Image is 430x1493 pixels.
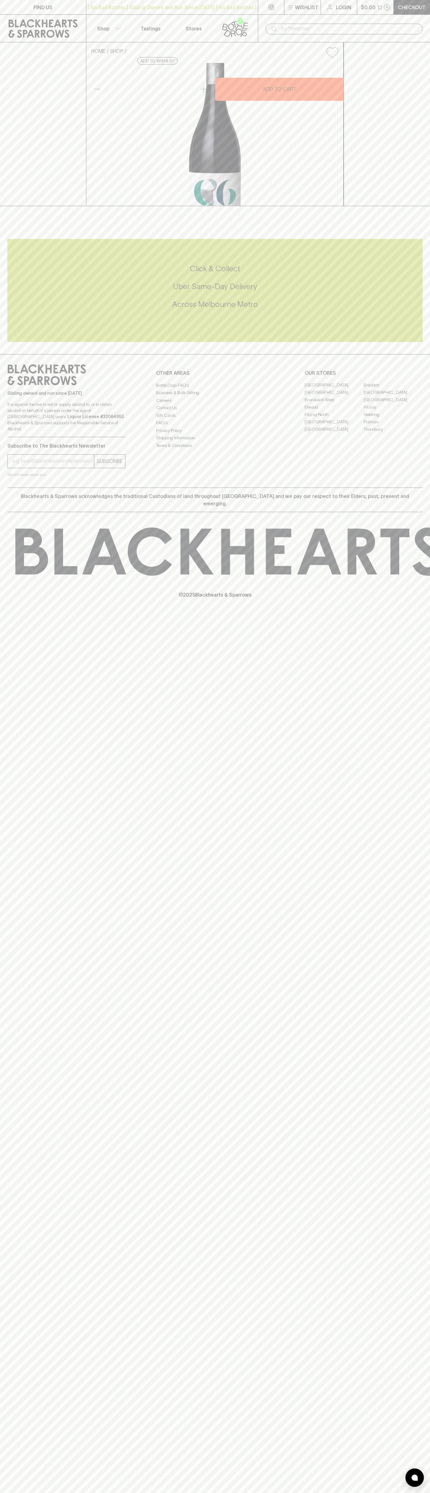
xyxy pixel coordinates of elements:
[305,418,364,426] a: [GEOGRAPHIC_DATA]
[361,4,376,11] p: $0.00
[7,299,423,309] h5: Across Melbourne Metro
[156,434,274,442] a: Shipping Information
[129,15,172,42] a: Tastings
[156,442,274,449] a: Terms & Conditions
[110,48,123,54] a: SHOP
[156,404,274,412] a: Contact Us
[412,1475,418,1481] img: bubble-icon
[305,404,364,411] a: Elwood
[364,382,423,389] a: Braddon
[86,15,129,42] button: Shop
[186,25,202,32] p: Stores
[12,492,418,507] p: Blackhearts & Sparrows acknowledges the traditional Custodians of land throughout [GEOGRAPHIC_DAT...
[364,389,423,396] a: [GEOGRAPHIC_DATA]
[364,411,423,418] a: Geelong
[364,418,423,426] a: Prahran
[156,369,274,377] p: OTHER AREAS
[386,6,388,9] p: 0
[156,389,274,397] a: Business & Bulk Gifting
[141,25,160,32] p: Tastings
[7,390,125,396] p: Sibling owned and run since [DATE]
[263,85,296,93] p: ADD TO CART
[305,396,364,404] a: Brunswick West
[137,57,178,65] button: Add to wishlist
[156,427,274,434] a: Privacy Policy
[305,369,423,377] p: OUR STORES
[324,45,341,61] button: Add to wishlist
[7,281,423,292] h5: Uber Same-Day Delivery
[86,63,343,206] img: 41482.png
[7,264,423,274] h5: Click & Collect
[295,4,318,11] p: Wishlist
[398,4,426,11] p: Checkout
[34,4,53,11] p: FIND US
[91,48,105,54] a: HOME
[305,382,364,389] a: [GEOGRAPHIC_DATA]
[7,442,125,449] p: Subscribe to The Blackhearts Newsletter
[215,78,344,101] button: ADD TO CART
[364,404,423,411] a: Fitzroy
[305,389,364,396] a: [GEOGRAPHIC_DATA]
[97,25,109,32] p: Shop
[7,239,423,342] div: Call to action block
[336,4,351,11] p: Login
[156,382,274,389] a: Bottle Drop FAQ's
[305,411,364,418] a: Fitzroy North
[7,472,125,478] p: We will never spam you
[97,457,123,465] p: SUBSCRIBE
[364,396,423,404] a: [GEOGRAPHIC_DATA]
[156,419,274,427] a: FAQ's
[156,412,274,419] a: Gift Cards
[156,397,274,404] a: Careers
[280,24,418,34] input: Try "Pinot noir"
[7,401,125,432] p: It is against the law to sell or supply alcohol to, or to obtain alcohol on behalf of a person un...
[94,455,125,468] button: SUBSCRIBE
[172,15,215,42] a: Stores
[305,426,364,433] a: [GEOGRAPHIC_DATA]
[67,414,124,419] strong: Liquor License #32064953
[364,426,423,433] a: Thornbury
[12,456,94,466] input: e.g. jane@blackheartsandsparrows.com.au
